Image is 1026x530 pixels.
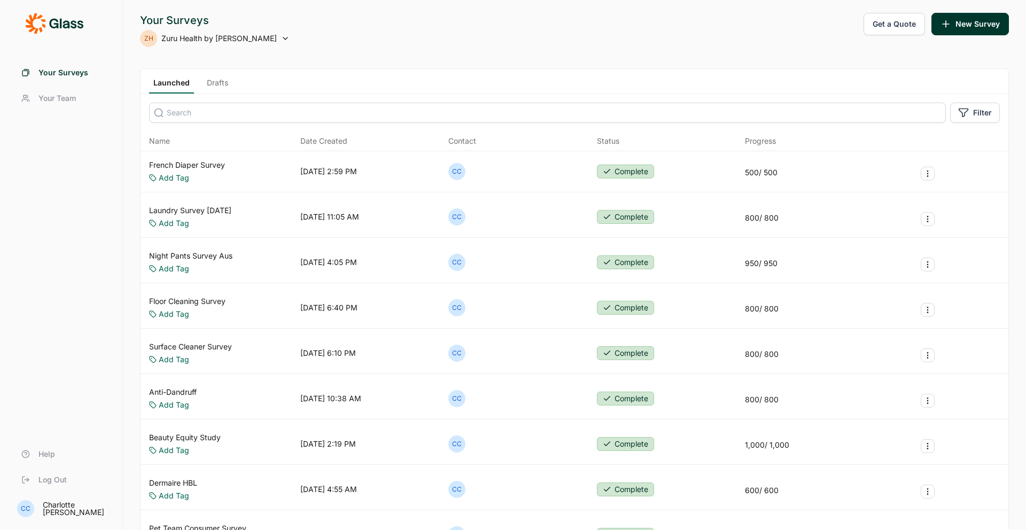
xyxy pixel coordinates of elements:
[745,303,779,314] div: 800 / 800
[149,432,221,443] a: Beauty Equity Study
[745,213,779,223] div: 800 / 800
[597,482,654,496] button: Complete
[448,299,465,316] div: CC
[973,107,992,118] span: Filter
[745,349,779,360] div: 800 / 800
[300,302,357,313] div: [DATE] 6:40 PM
[745,136,776,146] div: Progress
[448,390,465,407] div: CC
[597,392,654,406] button: Complete
[448,345,465,362] div: CC
[38,93,76,104] span: Your Team
[921,303,935,317] button: Survey Actions
[745,440,789,450] div: 1,000 / 1,000
[745,167,778,178] div: 500 / 500
[38,67,88,78] span: Your Surveys
[597,165,654,178] button: Complete
[159,445,189,456] a: Add Tag
[159,354,189,365] a: Add Tag
[931,13,1009,35] button: New Survey
[159,400,189,410] a: Add Tag
[149,136,170,146] span: Name
[448,208,465,225] div: CC
[921,167,935,181] button: Survey Actions
[300,257,357,268] div: [DATE] 4:05 PM
[300,166,357,177] div: [DATE] 2:59 PM
[448,163,465,180] div: CC
[745,485,779,496] div: 600 / 600
[140,30,157,47] div: ZH
[300,348,356,358] div: [DATE] 6:10 PM
[745,258,778,269] div: 950 / 950
[43,501,110,516] div: Charlotte [PERSON_NAME]
[38,449,55,459] span: Help
[597,301,654,315] button: Complete
[300,136,347,146] span: Date Created
[864,13,925,35] button: Get a Quote
[921,485,935,498] button: Survey Actions
[300,212,359,222] div: [DATE] 11:05 AM
[300,484,357,495] div: [DATE] 4:55 AM
[140,13,290,28] div: Your Surveys
[149,478,197,488] a: Dermaire HBL
[597,136,619,146] div: Status
[950,103,1000,123] button: Filter
[149,160,225,170] a: French Diaper Survey
[745,394,779,405] div: 800 / 800
[149,341,232,352] a: Surface Cleaner Survey
[203,77,232,93] a: Drafts
[149,205,231,216] a: Laundry Survey [DATE]
[17,500,34,517] div: CC
[159,173,189,183] a: Add Tag
[448,254,465,271] div: CC
[921,348,935,362] button: Survey Actions
[921,439,935,453] button: Survey Actions
[161,33,277,44] span: Zuru Health by [PERSON_NAME]
[159,263,189,274] a: Add Tag
[300,439,356,449] div: [DATE] 2:19 PM
[300,393,361,404] div: [DATE] 10:38 AM
[921,258,935,271] button: Survey Actions
[921,394,935,408] button: Survey Actions
[448,481,465,498] div: CC
[597,210,654,224] button: Complete
[159,309,189,319] a: Add Tag
[149,251,232,261] a: Night Pants Survey Aus
[149,77,194,93] a: Launched
[149,387,197,397] a: Anti-Dandruff
[448,136,476,146] div: Contact
[597,346,654,360] button: Complete
[149,103,946,123] input: Search
[38,474,67,485] span: Log Out
[921,212,935,226] button: Survey Actions
[597,255,654,269] button: Complete
[149,296,226,307] a: Floor Cleaning Survey
[159,490,189,501] a: Add Tag
[159,218,189,229] a: Add Tag
[597,437,654,451] button: Complete
[448,435,465,453] div: CC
